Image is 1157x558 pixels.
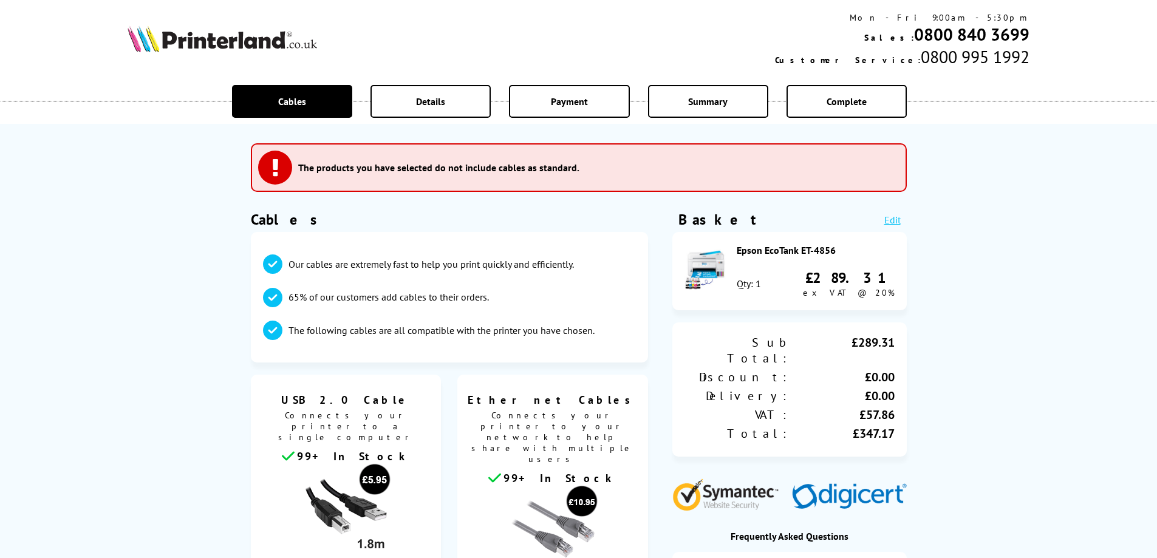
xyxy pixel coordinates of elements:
div: Frequently Asked Questions [672,530,907,542]
div: Basket [678,210,757,229]
div: Sub Total: [684,335,790,366]
div: £289.31 [803,268,895,287]
div: £0.00 [790,388,895,404]
span: Connects your printer to a single computer [257,407,435,449]
div: Mon - Fri 9:00am - 5:30pm [775,12,1029,23]
span: Sales: [864,32,914,43]
div: Delivery: [684,388,790,404]
span: Ethernet Cables [466,393,639,407]
img: Printerland Logo [128,26,317,52]
span: 99+ In Stock [503,471,616,485]
img: usb cable [300,463,391,554]
span: Connects your printer to your network to help share with multiple users [463,407,642,471]
div: £57.86 [790,407,895,423]
p: The following cables are all compatible with the printer you have chosen. [288,324,595,337]
span: ex VAT @ 20% [803,287,895,298]
div: Total: [684,426,790,441]
a: 0800 840 3699 [914,23,1029,46]
div: Qty: 1 [737,277,761,290]
span: 0800 995 1992 [921,46,1029,68]
p: 65% of our customers add cables to their orders. [288,290,489,304]
span: 99+ In Stock [297,449,410,463]
span: Cables [278,95,306,107]
img: Symantec Website Security [672,476,787,511]
div: £289.31 [790,335,895,366]
div: Epson EcoTank ET-4856 [737,244,895,256]
div: VAT: [684,407,790,423]
span: Customer Service: [775,55,921,66]
span: USB 2.0 Cable [260,393,432,407]
h1: Cables [251,210,648,229]
a: Edit [884,214,901,226]
span: Summary [688,95,728,107]
span: Details [416,95,445,107]
span: Complete [827,95,867,107]
span: Payment [551,95,588,107]
div: Discount: [684,369,790,385]
h3: The products you have selected do not include cables as standard. [298,162,579,174]
img: Digicert [792,483,907,511]
div: £347.17 [790,426,895,441]
div: £0.00 [790,369,895,385]
img: Epson EcoTank ET-4856 [684,249,727,291]
p: Our cables are extremely fast to help you print quickly and efficiently. [288,257,574,271]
